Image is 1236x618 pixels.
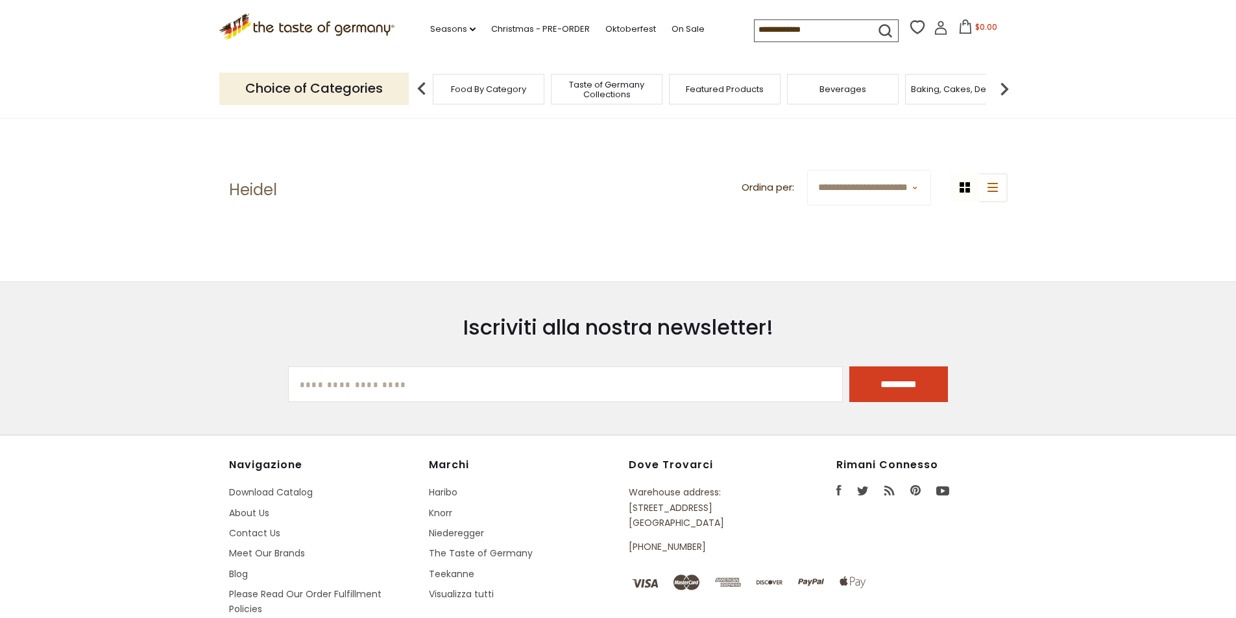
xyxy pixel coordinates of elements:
a: Please Read Our Order Fulfillment Policies [229,588,382,615]
a: Taste of Germany Collections [555,80,659,99]
a: Baking, Cakes, Desserts [911,84,1012,94]
a: Oktoberfest [605,22,656,36]
a: Food By Category [451,84,526,94]
h4: Marchi [429,458,616,471]
img: next arrow [991,76,1017,102]
h1: Heidel [229,180,277,200]
a: The Taste of Germany [429,547,533,560]
p: [PHONE_NUMBER] [629,540,777,554]
button: $0.00 [951,19,1006,39]
a: Teekanne [429,567,474,580]
a: On Sale [672,22,705,36]
a: Contact Us [229,527,280,540]
a: About Us [229,506,269,519]
h4: Rimani connesso [836,458,1008,471]
a: Visualizza tutti [429,588,494,600]
a: Meet Our Brands [229,547,305,560]
h4: Navigazione [229,458,416,471]
a: Seasons [430,22,476,36]
a: Featured Products [686,84,764,94]
a: Haribo [429,486,457,499]
a: Knorr [429,506,452,519]
a: Christmas - PRE-ORDER [491,22,590,36]
h4: Dove trovarci [629,458,777,471]
p: Warehouse address: [STREET_ADDRESS] [GEOGRAPHIC_DATA] [629,485,777,530]
a: Blog [229,567,248,580]
p: Choice of Categories [219,73,409,104]
h3: Iscriviti alla nostra newsletter! [288,315,949,340]
label: Ordina per: [742,180,794,196]
a: Download Catalog [229,486,313,499]
span: $0.00 [975,21,997,32]
img: previous arrow [409,76,435,102]
a: Beverages [819,84,866,94]
a: Niederegger [429,527,484,540]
